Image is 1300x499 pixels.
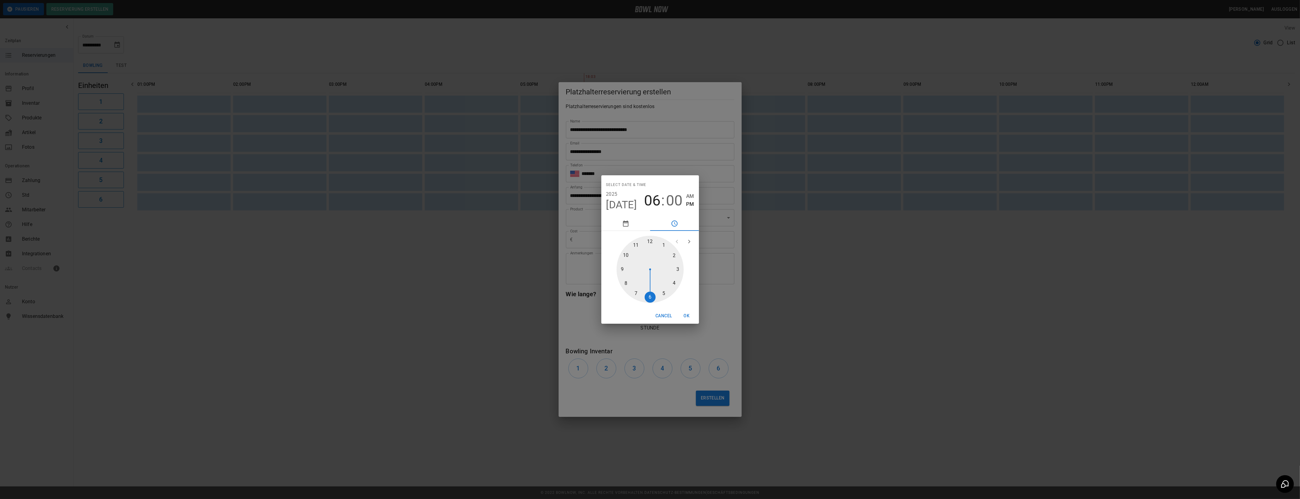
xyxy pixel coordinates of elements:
span: : [661,192,665,209]
button: 00 [666,192,682,209]
button: 06 [644,192,661,209]
button: open next view [683,235,695,248]
button: AM [686,192,694,200]
button: pick date [601,216,650,231]
button: pick time [650,216,699,231]
button: OK [677,310,697,322]
span: Select date & time [606,180,646,190]
button: Cancel [653,310,674,322]
button: [DATE] [606,199,637,211]
button: PM [686,200,694,208]
button: 2025 [606,190,618,199]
